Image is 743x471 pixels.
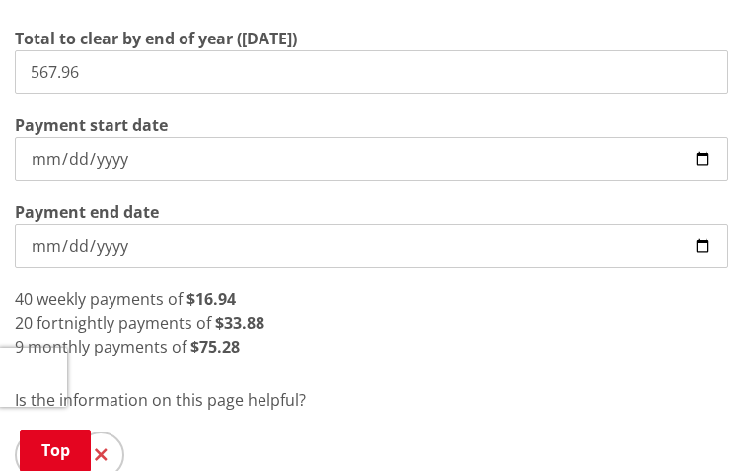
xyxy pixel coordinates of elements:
span: weekly payments of [37,288,183,310]
span: 40 [15,288,33,310]
label: Payment start date [15,114,168,137]
span: 9 [15,336,24,357]
span: fortnightly payments of [37,312,211,334]
span: 20 [15,312,33,334]
span: monthly payments of [28,336,186,357]
strong: $33.88 [215,312,264,334]
a: Top [20,430,91,471]
label: Total to clear by end of year ([DATE]) [15,27,297,50]
strong: $16.94 [186,288,236,310]
iframe: Messenger Launcher [652,388,723,459]
strong: $75.28 [190,336,240,357]
p: Is the information on this page helpful? [15,388,728,412]
label: Payment end date [15,200,159,224]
